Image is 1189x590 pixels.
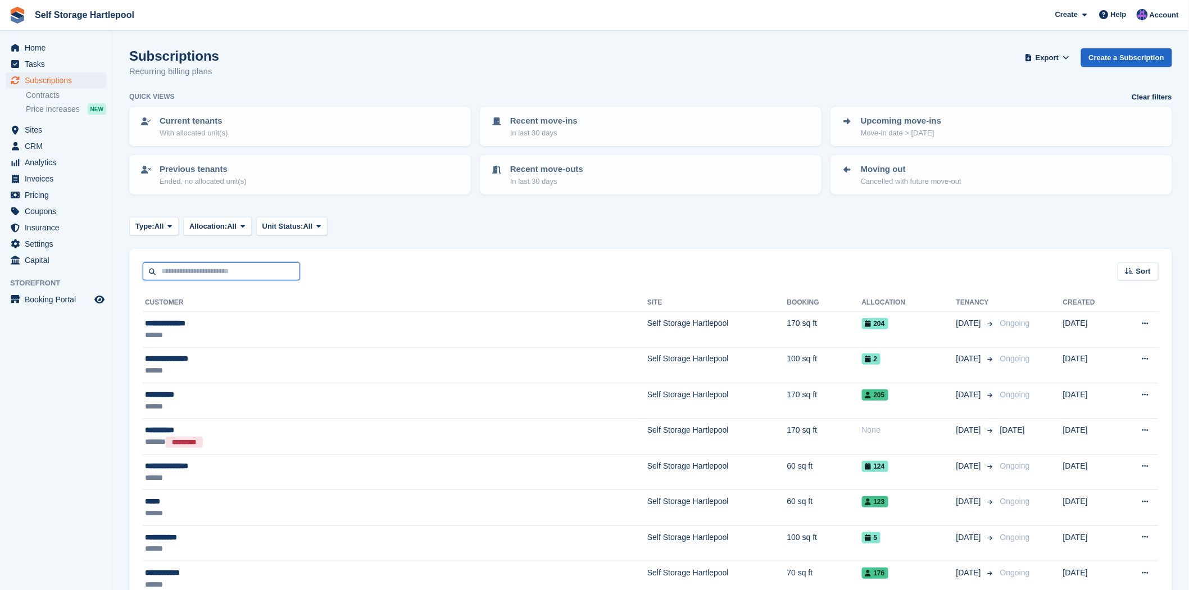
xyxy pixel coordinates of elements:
[956,460,983,472] span: [DATE]
[1000,354,1030,363] span: Ongoing
[25,122,92,138] span: Sites
[129,48,219,63] h1: Subscriptions
[93,293,106,306] a: Preview store
[647,383,787,418] td: Self Storage Hartlepool
[787,419,862,455] td: 170 sq ft
[862,461,888,472] span: 124
[25,292,92,307] span: Booking Portal
[6,252,106,268] a: menu
[155,221,164,232] span: All
[832,156,1171,193] a: Moving out Cancelled with future move-out
[6,292,106,307] a: menu
[10,278,112,289] span: Storefront
[787,347,862,383] td: 100 sq ft
[130,108,470,145] a: Current tenants With allocated unit(s)
[1000,390,1030,399] span: Ongoing
[160,115,228,128] p: Current tenants
[1000,319,1030,328] span: Ongoing
[135,221,155,232] span: Type:
[6,40,106,56] a: menu
[862,318,888,329] span: 204
[1000,568,1030,577] span: Ongoing
[510,176,583,187] p: In last 30 days
[6,122,106,138] a: menu
[6,187,106,203] a: menu
[183,217,252,235] button: Allocation: All
[1081,48,1172,67] a: Create a Subscription
[862,294,956,312] th: Allocation
[1063,525,1118,561] td: [DATE]
[1137,9,1148,20] img: Sean Wood
[1063,419,1118,455] td: [DATE]
[129,217,179,235] button: Type: All
[88,103,106,115] div: NEW
[6,203,106,219] a: menu
[1000,461,1030,470] span: Ongoing
[1063,454,1118,489] td: [DATE]
[647,419,787,455] td: Self Storage Hartlepool
[143,294,647,312] th: Customer
[956,424,983,436] span: [DATE]
[647,454,787,489] td: Self Storage Hartlepool
[6,155,106,170] a: menu
[647,525,787,561] td: Self Storage Hartlepool
[6,171,106,187] a: menu
[787,294,862,312] th: Booking
[956,532,983,543] span: [DATE]
[862,532,881,543] span: 5
[26,104,80,115] span: Price increases
[481,108,820,145] a: Recent move-ins In last 30 days
[862,424,956,436] div: None
[1023,48,1072,67] button: Export
[1063,347,1118,383] td: [DATE]
[787,383,862,418] td: 170 sq ft
[647,347,787,383] td: Self Storage Hartlepool
[832,108,1171,145] a: Upcoming move-ins Move-in date > [DATE]
[862,496,888,507] span: 123
[956,294,996,312] th: Tenancy
[1111,9,1127,20] span: Help
[25,56,92,72] span: Tasks
[1150,10,1179,21] span: Account
[647,312,787,347] td: Self Storage Hartlepool
[1136,266,1151,277] span: Sort
[787,490,862,525] td: 60 sq ft
[227,221,237,232] span: All
[9,7,26,24] img: stora-icon-8386f47178a22dfd0bd8f6a31ec36ba5ce8667c1dd55bd0f319d3a0aa187defe.svg
[1000,497,1030,506] span: Ongoing
[25,155,92,170] span: Analytics
[956,353,983,365] span: [DATE]
[861,176,961,187] p: Cancelled with future move-out
[861,128,941,139] p: Move-in date > [DATE]
[6,138,106,154] a: menu
[160,128,228,139] p: With allocated unit(s)
[510,128,578,139] p: In last 30 days
[956,567,983,579] span: [DATE]
[25,203,92,219] span: Coupons
[25,72,92,88] span: Subscriptions
[956,496,983,507] span: [DATE]
[956,389,983,401] span: [DATE]
[25,252,92,268] span: Capital
[861,163,961,176] p: Moving out
[1132,92,1172,103] a: Clear filters
[262,221,303,232] span: Unit Status:
[189,221,227,232] span: Allocation:
[787,454,862,489] td: 60 sq ft
[303,221,313,232] span: All
[861,115,941,128] p: Upcoming move-ins
[25,40,92,56] span: Home
[1063,383,1118,418] td: [DATE]
[6,236,106,252] a: menu
[129,92,175,102] h6: Quick views
[25,171,92,187] span: Invoices
[30,6,139,24] a: Self Storage Hartlepool
[26,90,106,101] a: Contracts
[1063,312,1118,347] td: [DATE]
[1055,9,1078,20] span: Create
[25,236,92,252] span: Settings
[6,72,106,88] a: menu
[160,163,247,176] p: Previous tenants
[1000,533,1030,542] span: Ongoing
[6,56,106,72] a: menu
